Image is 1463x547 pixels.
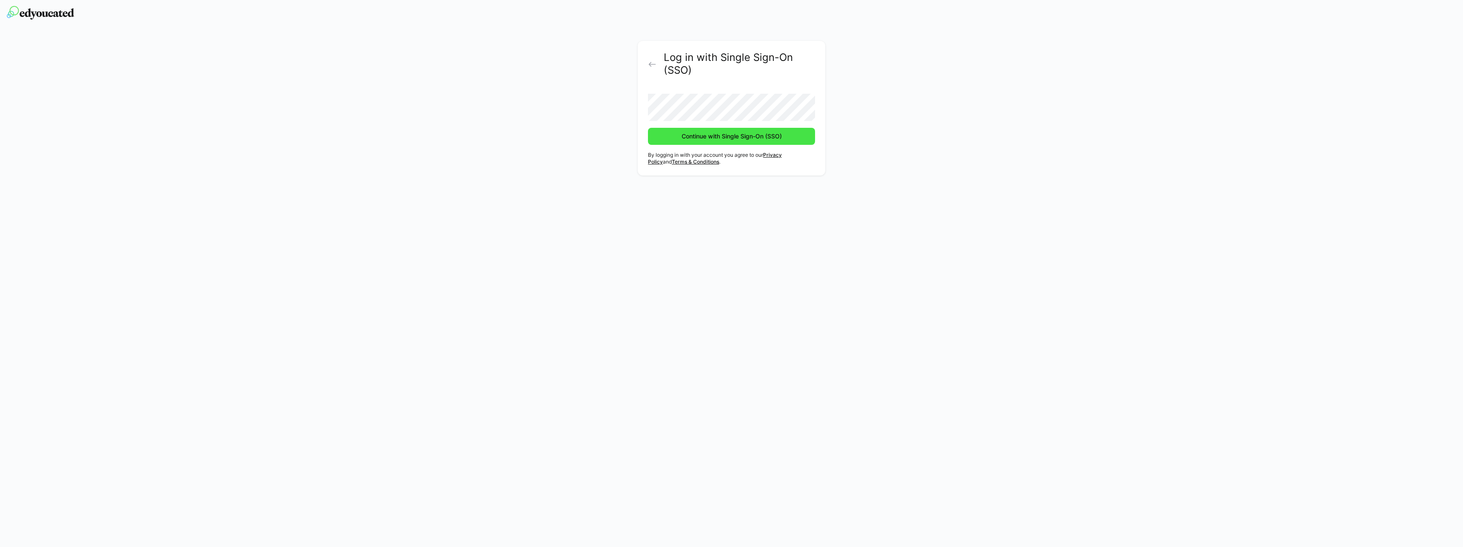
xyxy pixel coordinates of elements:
[7,6,74,20] img: edyoucated
[664,51,815,77] h2: Log in with Single Sign-On (SSO)
[648,128,815,145] button: Continue with Single Sign-On (SSO)
[672,158,719,165] a: Terms & Conditions
[648,152,815,165] p: By logging in with your account you agree to our and .
[648,152,782,165] a: Privacy Policy
[680,132,783,141] span: Continue with Single Sign-On (SSO)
